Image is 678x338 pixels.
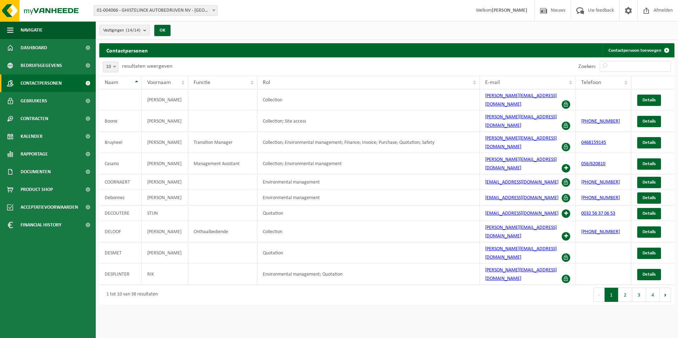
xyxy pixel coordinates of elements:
a: Details [637,158,661,170]
span: Navigatie [21,21,43,39]
td: Quotation [257,242,480,264]
a: [PERSON_NAME][EMAIL_ADDRESS][DOMAIN_NAME] [485,93,557,107]
td: Environmental management [257,174,480,190]
td: Bruyneel [99,132,142,153]
a: Details [637,226,661,238]
td: [PERSON_NAME] [142,242,188,264]
span: 01-004066 - GHISTELINCK AUTOBEDRIJVEN NV - WAREGEM [94,6,217,16]
a: Details [637,208,661,219]
span: Contracten [21,110,48,128]
td: COORNAERT [99,174,142,190]
td: Boone [99,111,142,132]
span: Telefoon [581,80,601,85]
button: 4 [646,288,660,302]
td: STIJN [142,205,188,221]
a: Details [637,248,661,259]
a: Details [637,95,661,106]
td: [PERSON_NAME] [142,190,188,205]
span: Rapportage [21,145,48,163]
td: Collection [257,221,480,242]
td: DESPLINTER [99,264,142,285]
a: 056/620810 [581,161,605,167]
td: [PERSON_NAME] [142,221,188,242]
button: 1 [605,288,618,302]
a: [PERSON_NAME][EMAIL_ADDRESS][DOMAIN_NAME] [485,114,557,128]
span: Documenten [21,163,51,181]
button: Previous [593,288,605,302]
a: [PERSON_NAME][EMAIL_ADDRESS][DOMAIN_NAME] [485,246,557,260]
span: Details [643,196,656,200]
span: Dashboard [21,39,47,57]
td: Environmental management; Quotation [257,264,480,285]
td: Environmental management [257,190,480,205]
td: DECOUTERE [99,205,142,221]
td: Quotation [257,205,480,221]
span: 10 [103,62,118,72]
div: 1 tot 10 van 38 resultaten [103,288,158,301]
a: [EMAIL_ADDRESS][DOMAIN_NAME] [485,195,558,201]
span: Functie [194,80,210,85]
span: Financial History [21,216,61,234]
span: Contactpersonen [21,74,62,92]
span: Vestigingen [103,25,140,36]
td: Collection; Site access [257,111,480,132]
a: [PHONE_NUMBER] [581,229,620,235]
button: Vestigingen(14/14) [99,25,150,35]
count: (14/14) [126,28,140,33]
td: Onthaalbediende [188,221,257,242]
span: 01-004066 - GHISTELINCK AUTOBEDRIJVEN NV - WAREGEM [94,5,218,16]
span: Acceptatievoorwaarden [21,198,78,216]
td: Collection; Environmental management [257,153,480,174]
td: Debonnez [99,190,142,205]
span: Details [643,272,656,277]
button: 2 [618,288,632,302]
button: OK [154,25,171,36]
span: Gebruikers [21,92,47,110]
strong: [PERSON_NAME] [492,8,527,13]
td: DELOOF [99,221,142,242]
span: Rol [263,80,270,85]
a: Details [637,137,661,148]
td: RIK [142,264,188,285]
h2: Contactpersonen [99,43,155,57]
a: [PHONE_NUMBER] [581,119,620,124]
a: 0468159145 [581,140,606,145]
span: Details [643,230,656,234]
span: Details [643,162,656,166]
label: resultaten weergeven [122,63,172,69]
a: 0032 56 37 06 53 [581,211,615,216]
span: Product Shop [21,181,53,198]
td: [PERSON_NAME] [142,132,188,153]
td: [PERSON_NAME] [142,153,188,174]
a: [PERSON_NAME][EMAIL_ADDRESS][DOMAIN_NAME] [485,267,557,281]
a: Contactpersoon toevoegen [603,43,674,57]
button: 3 [632,288,646,302]
td: [PERSON_NAME] [142,89,188,111]
td: Transition Manager [188,132,257,153]
a: [PERSON_NAME][EMAIL_ADDRESS][DOMAIN_NAME] [485,225,557,239]
span: Naam [105,80,118,85]
span: Voornaam [147,80,171,85]
td: Collection [257,89,480,111]
span: Details [643,140,656,145]
a: [EMAIL_ADDRESS][DOMAIN_NAME] [485,180,558,185]
span: Details [643,211,656,216]
button: Next [660,288,671,302]
a: [PERSON_NAME][EMAIL_ADDRESS][DOMAIN_NAME] [485,157,557,171]
a: [PHONE_NUMBER] [581,180,620,185]
td: Management Assistant [188,153,257,174]
a: Details [637,269,661,280]
td: Collection; Environmental management; Finance; Invoice; Purchase; Quotation; Safety [257,132,480,153]
span: Kalender [21,128,43,145]
span: E-mail [485,80,500,85]
label: Zoeken: [578,64,596,69]
span: Details [643,98,656,102]
a: [EMAIL_ADDRESS][DOMAIN_NAME] [485,211,558,216]
a: Details [637,177,661,188]
span: Details [643,251,656,255]
a: [PHONE_NUMBER] [581,195,620,201]
td: Casano [99,153,142,174]
a: Details [637,192,661,204]
span: Bedrijfsgegevens [21,57,62,74]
